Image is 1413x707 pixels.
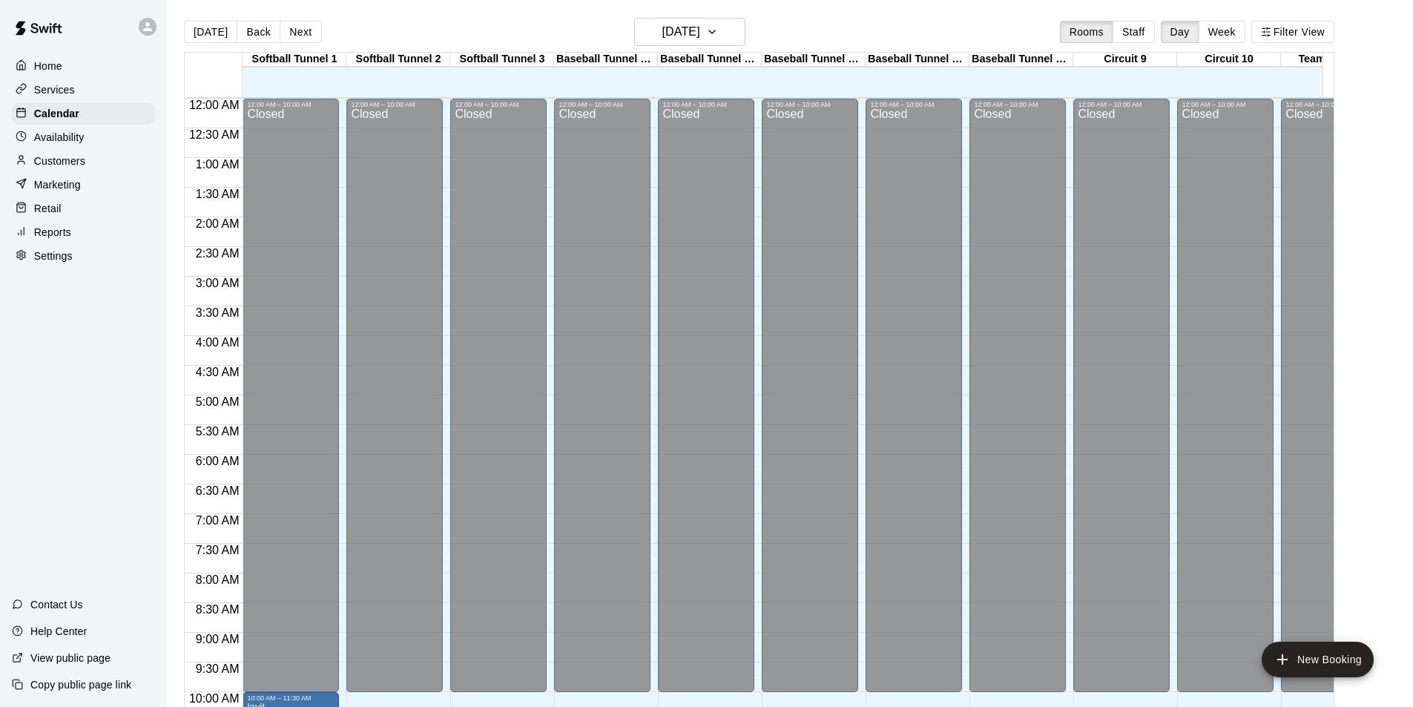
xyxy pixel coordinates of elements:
[1285,108,1373,697] div: Closed
[1281,99,1377,692] div: 12:00 AM – 10:00 AM: Closed
[237,21,280,43] button: Back
[12,174,155,196] a: Marketing
[192,514,243,527] span: 7:00 AM
[12,102,155,125] a: Calendar
[34,177,81,192] p: Marketing
[870,101,958,108] div: 12:00 AM – 10:00 AM
[243,99,339,692] div: 12:00 AM – 10:00 AM: Closed
[1182,108,1269,697] div: Closed
[762,53,866,67] div: Baseball Tunnel 6 (Machine)
[192,247,243,260] span: 2:30 AM
[12,150,155,172] a: Customers
[185,692,243,705] span: 10:00 AM
[1060,21,1113,43] button: Rooms
[762,99,858,692] div: 12:00 AM – 10:00 AM: Closed
[12,79,155,101] a: Services
[1182,101,1269,108] div: 12:00 AM – 10:00 AM
[974,108,1061,697] div: Closed
[192,633,243,645] span: 9:00 AM
[192,336,243,349] span: 4:00 AM
[1073,99,1170,692] div: 12:00 AM – 10:00 AM: Closed
[455,101,542,108] div: 12:00 AM – 10:00 AM
[12,126,155,148] div: Availability
[12,55,155,77] a: Home
[192,395,243,408] span: 5:00 AM
[766,101,854,108] div: 12:00 AM – 10:00 AM
[1078,101,1165,108] div: 12:00 AM – 10:00 AM
[34,59,62,73] p: Home
[247,108,335,697] div: Closed
[192,455,243,467] span: 6:00 AM
[12,221,155,243] a: Reports
[634,18,745,46] button: [DATE]
[455,108,542,697] div: Closed
[662,22,700,42] h6: [DATE]
[34,154,85,168] p: Customers
[1113,21,1155,43] button: Staff
[192,662,243,675] span: 9:30 AM
[34,249,73,263] p: Settings
[450,53,554,67] div: Softball Tunnel 3
[658,53,762,67] div: Baseball Tunnel 5 (Machine)
[247,101,335,108] div: 12:00 AM – 10:00 AM
[184,21,237,43] button: [DATE]
[30,651,111,665] p: View public page
[34,225,71,240] p: Reports
[192,217,243,230] span: 2:00 AM
[1161,21,1199,43] button: Day
[192,277,243,289] span: 3:00 AM
[243,53,346,67] div: Softball Tunnel 1
[34,106,79,121] p: Calendar
[559,108,646,697] div: Closed
[870,108,958,697] div: Closed
[12,197,155,220] a: Retail
[1251,21,1334,43] button: Filter View
[192,158,243,171] span: 1:00 AM
[450,99,547,692] div: 12:00 AM – 10:00 AM: Closed
[1281,53,1385,67] div: Team Room 1
[192,425,243,438] span: 5:30 AM
[351,108,438,697] div: Closed
[766,108,854,697] div: Closed
[1177,53,1281,67] div: Circuit 10
[1199,21,1245,43] button: Week
[247,694,335,702] div: 10:00 AM – 11:30 AM
[866,99,962,692] div: 12:00 AM – 10:00 AM: Closed
[969,53,1073,67] div: Baseball Tunnel 8 (Mound)
[280,21,321,43] button: Next
[34,82,75,97] p: Services
[34,130,85,145] p: Availability
[969,99,1066,692] div: 12:00 AM – 10:00 AM: Closed
[192,573,243,586] span: 8:00 AM
[1285,101,1373,108] div: 12:00 AM – 10:00 AM
[192,188,243,200] span: 1:30 AM
[866,53,969,67] div: Baseball Tunnel 7 (Mound/Machine)
[30,677,131,692] p: Copy public page link
[662,101,750,108] div: 12:00 AM – 10:00 AM
[185,128,243,141] span: 12:30 AM
[974,101,1061,108] div: 12:00 AM – 10:00 AM
[1262,642,1374,677] button: add
[554,53,658,67] div: Baseball Tunnel 4 (Machine)
[662,108,750,697] div: Closed
[192,603,243,616] span: 8:30 AM
[1177,99,1274,692] div: 12:00 AM – 10:00 AM: Closed
[559,101,646,108] div: 12:00 AM – 10:00 AM
[1078,108,1165,697] div: Closed
[346,53,450,67] div: Softball Tunnel 2
[554,99,650,692] div: 12:00 AM – 10:00 AM: Closed
[658,99,754,692] div: 12:00 AM – 10:00 AM: Closed
[346,99,443,692] div: 12:00 AM – 10:00 AM: Closed
[192,544,243,556] span: 7:30 AM
[1073,53,1177,67] div: Circuit 9
[192,306,243,319] span: 3:30 AM
[30,624,87,639] p: Help Center
[12,245,155,267] a: Settings
[34,201,62,216] p: Retail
